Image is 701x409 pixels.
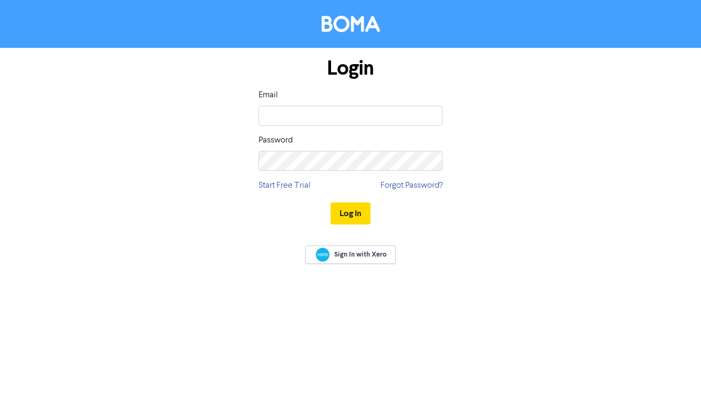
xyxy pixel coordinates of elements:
[305,246,396,264] a: Sign In with Xero
[259,179,311,192] a: Start Free Trial
[331,202,370,224] button: Log In
[322,16,380,32] img: BOMA Logo
[259,134,293,147] label: Password
[334,250,387,259] span: Sign In with Xero
[380,179,442,192] a: Forgot Password?
[259,89,278,101] label: Email
[316,248,329,262] img: Xero logo
[259,56,442,80] h1: Login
